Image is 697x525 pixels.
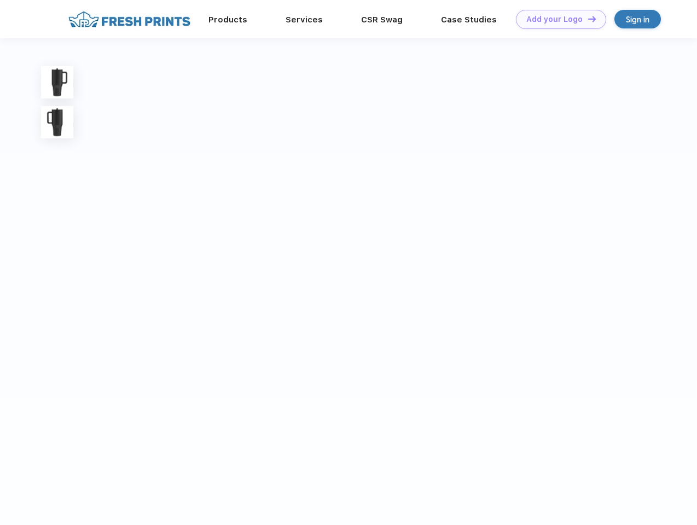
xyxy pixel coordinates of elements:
[588,16,596,22] img: DT
[614,10,661,28] a: Sign in
[65,10,194,29] img: fo%20logo%202.webp
[208,15,247,25] a: Products
[41,106,73,138] img: func=resize&h=100
[41,66,73,98] img: func=resize&h=100
[526,15,583,24] div: Add your Logo
[626,13,649,26] div: Sign in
